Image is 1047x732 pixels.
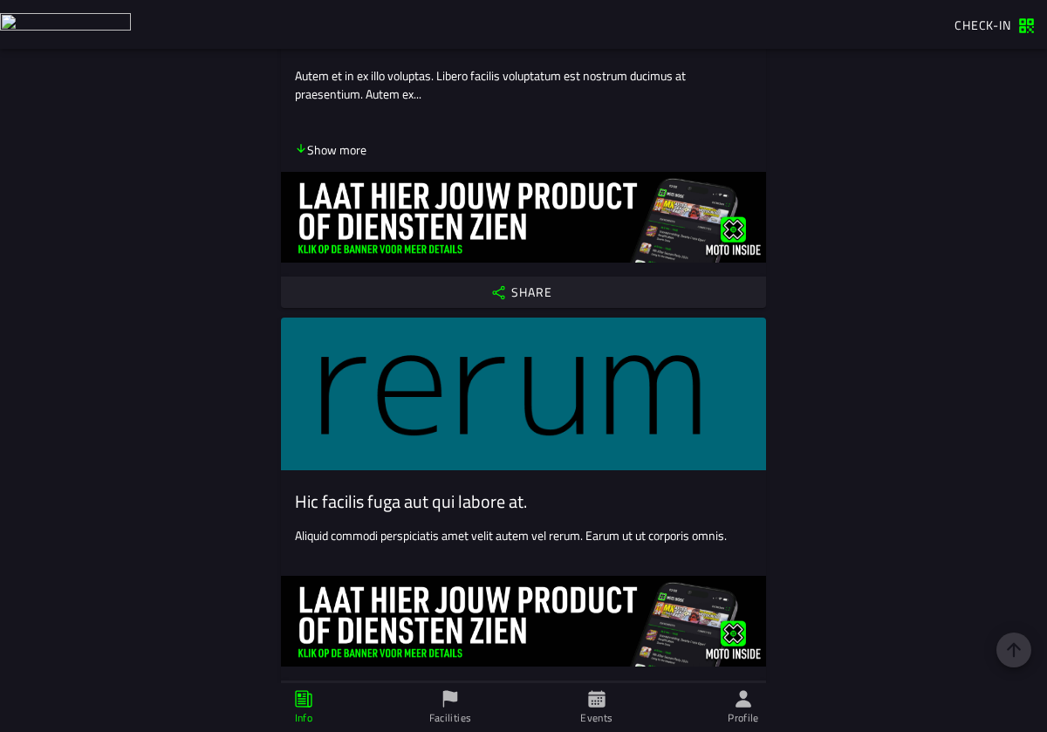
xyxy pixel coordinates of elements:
[295,710,312,726] ion-label: Info
[728,710,759,726] ion-label: Profile
[281,576,766,667] img: dzP2QuoDuD6l9ZjiKoDZgb9oYTMx2Zj5IGHeBL2d.png
[295,140,366,159] p: Show more
[429,710,472,726] ion-label: Facilities
[295,66,752,103] p: Autem et in ex illo voluptas. Libero facilis voluptatum est nostrum ducimus at praesentium. Autem...
[295,526,752,544] p: Aliquid commodi perspiciatis amet velit autem vel rerum. Earum ut ut corporis omnis.
[281,318,766,470] img: Card image
[295,31,752,52] ion-card-title: Ea debitis ut iste animi incidunt.
[281,172,766,263] img: dzP2QuoDuD6l9ZjiKoDZgb9oYTMx2Zj5IGHeBL2d.png
[946,10,1044,39] a: Check-in
[281,681,766,712] ion-button: Share
[295,491,752,512] ion-card-title: Hic facilis fuga aut qui labore at.
[955,16,1011,34] span: Check-in
[281,277,766,309] ion-button: Share
[580,710,612,726] ion-label: Events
